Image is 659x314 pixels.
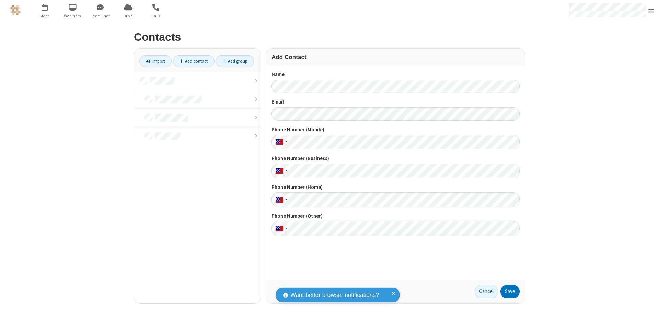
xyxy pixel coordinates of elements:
span: Drive [115,13,141,19]
span: Calls [143,13,169,19]
div: United States: + 1 [271,221,289,236]
label: Phone Number (Mobile) [271,126,520,134]
img: QA Selenium DO NOT DELETE OR CHANGE [10,5,21,15]
label: Phone Number (Other) [271,212,520,220]
label: Phone Number (Business) [271,155,520,162]
a: Add group [216,55,254,67]
span: Want better browser notifications? [290,291,379,300]
button: Save [500,285,520,299]
a: Cancel [475,285,498,299]
a: Add contact [173,55,215,67]
div: United States: + 1 [271,192,289,207]
h2: Contacts [134,31,525,43]
label: Phone Number (Home) [271,183,520,191]
span: Team Chat [88,13,113,19]
div: United States: + 1 [271,164,289,178]
label: Email [271,98,520,106]
h3: Add Contact [271,54,520,60]
span: Meet [32,13,58,19]
span: Webinars [60,13,85,19]
div: United States: + 1 [271,135,289,149]
iframe: Chat [642,296,654,309]
label: Name [271,71,520,78]
a: Import [139,55,172,67]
